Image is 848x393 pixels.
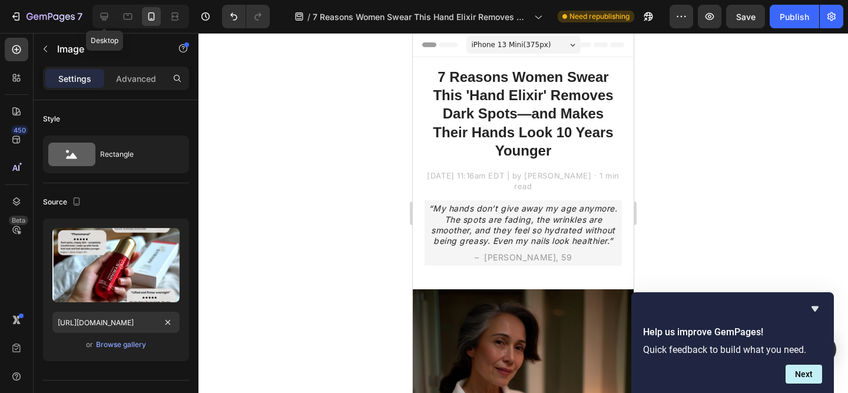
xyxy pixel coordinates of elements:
[736,12,756,22] span: Save
[116,72,156,85] p: Advanced
[52,228,180,302] img: preview-image
[57,42,157,56] p: Image
[86,338,93,352] span: or
[313,11,529,23] span: 7 Reasons Women Swear This Hand Elixir Removes Dark Spots and Makes Their Hands Look 10 Years You...
[726,5,765,28] button: Save
[95,339,147,351] button: Browse gallery
[5,5,88,28] button: 7
[9,216,28,225] div: Beta
[643,344,822,355] p: Quick feedback to build what you need.
[569,11,630,22] span: Need republishing
[100,141,172,168] div: Rectangle
[43,114,60,124] div: Style
[780,11,809,23] div: Publish
[58,72,91,85] p: Settings
[808,302,822,316] button: Hide survey
[222,5,270,28] div: Undo/Redo
[307,11,310,23] span: /
[643,302,822,384] div: Help us improve GemPages!
[96,339,146,350] div: Browse gallery
[786,365,822,384] button: Next question
[77,9,82,24] p: 7
[11,126,28,135] div: 450
[770,5,819,28] button: Publish
[43,194,84,210] div: Source
[52,312,180,333] input: https://example.com/image.jpg
[643,325,822,339] h2: Help us improve GemPages!
[413,33,634,393] iframe: Design area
